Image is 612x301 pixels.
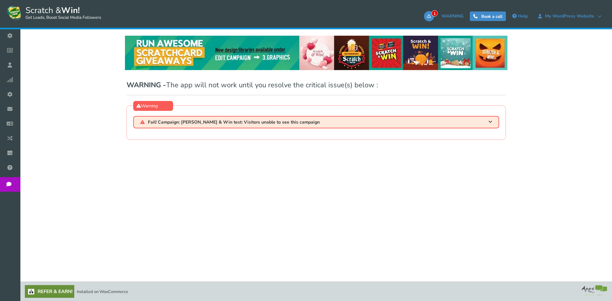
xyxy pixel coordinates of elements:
[424,11,467,21] a: 1WARNING
[481,14,502,19] span: Book a call
[127,80,166,90] span: WARNING -
[470,11,506,21] a: Book a call
[148,120,320,125] span: Fail! Campaign: [PERSON_NAME] & Win test: Visitors unable to see this campaign
[77,289,128,295] span: Installed on WooCommerce
[582,285,607,296] img: bg_logo_foot.webp
[585,274,612,301] iframe: LiveChat chat widget
[6,5,22,21] img: Scratch and Win
[22,5,101,21] span: Scratch &
[25,15,101,20] small: Get Leads, Boost Social Media Followers
[133,101,173,111] div: Warning
[61,5,80,16] strong: Win!
[127,82,506,95] h1: The app will not work until you resolve the critical issue(s) below :
[432,10,438,17] span: 1
[441,13,463,19] span: WARNING
[25,285,74,298] a: Refer & Earn!
[509,11,531,21] a: Help
[125,36,507,70] img: festival-poster-2020.webp
[518,13,528,19] span: Help
[6,5,101,21] a: Scratch &Win! Get Leads, Boost Social Media Followers
[542,14,597,19] span: My WordPress Website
